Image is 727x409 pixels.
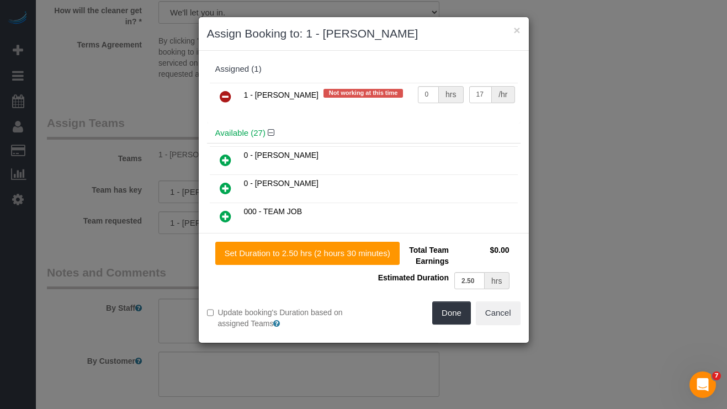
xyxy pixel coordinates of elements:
[689,371,716,398] iframe: Intercom live chat
[378,273,449,282] span: Estimated Duration
[244,207,303,216] span: 000 - TEAM JOB
[244,179,319,188] span: 0 - [PERSON_NAME]
[215,65,512,74] div: Assigned (1)
[476,301,521,325] button: Cancel
[712,371,721,380] span: 7
[485,272,509,289] div: hrs
[513,24,520,36] button: ×
[244,151,319,160] span: 0 - [PERSON_NAME]
[244,91,319,99] span: 1 - [PERSON_NAME]
[372,242,452,269] td: Total Team Earnings
[323,89,404,98] span: Not working at this time
[439,86,463,103] div: hrs
[215,242,400,265] button: Set Duration to 2.50 hrs (2 hours 30 minutes)
[452,242,512,269] td: $0.00
[207,25,521,42] h3: Assign Booking to: 1 - [PERSON_NAME]
[432,301,471,325] button: Done
[492,86,514,103] div: /hr
[215,129,512,138] h4: Available (27)
[207,307,355,329] label: Update booking's Duration based on assigned Teams
[207,309,214,316] input: Update booking's Duration based on assigned Teams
